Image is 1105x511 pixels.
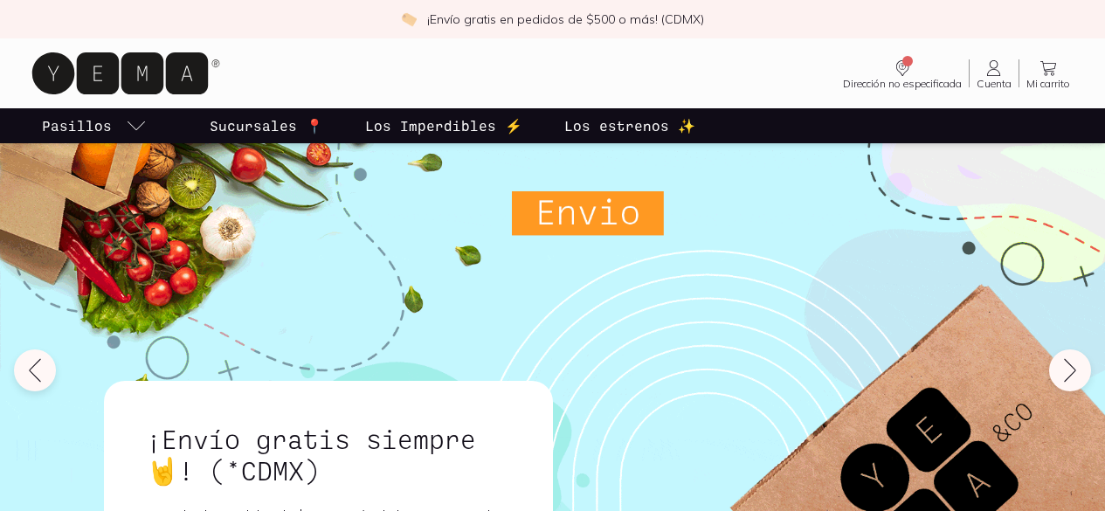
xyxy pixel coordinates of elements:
p: ¡Envío gratis en pedidos de $500 o más! (CDMX) [427,10,704,28]
img: check [401,11,417,27]
p: Pasillos [42,115,112,136]
a: Los estrenos ✨ [561,108,699,143]
a: Mi carrito [1019,58,1077,89]
h1: ¡Envío gratis siempre🤘! (*CDMX) [146,423,511,486]
p: Sucursales 📍 [210,115,323,136]
p: Los estrenos ✨ [564,115,695,136]
a: pasillo-todos-link [38,108,150,143]
a: Los Imperdibles ⚡️ [362,108,526,143]
p: Los Imperdibles ⚡️ [365,115,522,136]
span: Mi carrito [1026,79,1070,89]
span: Dirección no especificada [843,79,962,89]
a: Dirección no especificada [836,58,969,89]
span: Cuenta [977,79,1012,89]
a: Cuenta [970,58,1019,89]
a: Sucursales 📍 [206,108,327,143]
